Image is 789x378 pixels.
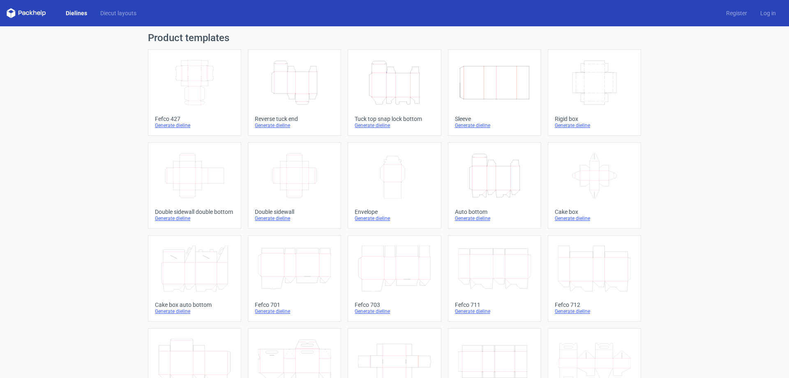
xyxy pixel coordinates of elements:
[355,301,434,308] div: Fefco 703
[548,142,641,229] a: Cake boxGenerate dieline
[555,116,634,122] div: Rigid box
[255,308,334,315] div: Generate dieline
[155,308,234,315] div: Generate dieline
[148,49,241,136] a: Fefco 427Generate dieline
[555,308,634,315] div: Generate dieline
[248,49,341,136] a: Reverse tuck endGenerate dieline
[548,49,641,136] a: Rigid boxGenerate dieline
[148,142,241,229] a: Double sidewall double bottomGenerate dieline
[555,122,634,129] div: Generate dieline
[148,33,641,43] h1: Product templates
[348,49,441,136] a: Tuck top snap lock bottomGenerate dieline
[455,308,534,315] div: Generate dieline
[255,301,334,308] div: Fefco 701
[255,215,334,222] div: Generate dieline
[248,235,341,322] a: Fefco 701Generate dieline
[455,122,534,129] div: Generate dieline
[448,49,541,136] a: SleeveGenerate dieline
[248,142,341,229] a: Double sidewallGenerate dieline
[555,301,634,308] div: Fefco 712
[455,215,534,222] div: Generate dieline
[155,209,234,215] div: Double sidewall double bottom
[720,9,754,17] a: Register
[555,215,634,222] div: Generate dieline
[348,235,441,322] a: Fefco 703Generate dieline
[448,142,541,229] a: Auto bottomGenerate dieline
[255,116,334,122] div: Reverse tuck end
[448,235,541,322] a: Fefco 711Generate dieline
[355,116,434,122] div: Tuck top snap lock bottom
[155,215,234,222] div: Generate dieline
[754,9,782,17] a: Log in
[155,301,234,308] div: Cake box auto bottom
[255,122,334,129] div: Generate dieline
[148,235,241,322] a: Cake box auto bottomGenerate dieline
[555,209,634,215] div: Cake box
[548,235,641,322] a: Fefco 712Generate dieline
[355,209,434,215] div: Envelope
[355,215,434,222] div: Generate dieline
[455,301,534,308] div: Fefco 711
[155,122,234,129] div: Generate dieline
[155,116,234,122] div: Fefco 427
[455,209,534,215] div: Auto bottom
[455,116,534,122] div: Sleeve
[94,9,143,17] a: Diecut layouts
[355,122,434,129] div: Generate dieline
[255,209,334,215] div: Double sidewall
[355,308,434,315] div: Generate dieline
[348,142,441,229] a: EnvelopeGenerate dieline
[59,9,94,17] a: Dielines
